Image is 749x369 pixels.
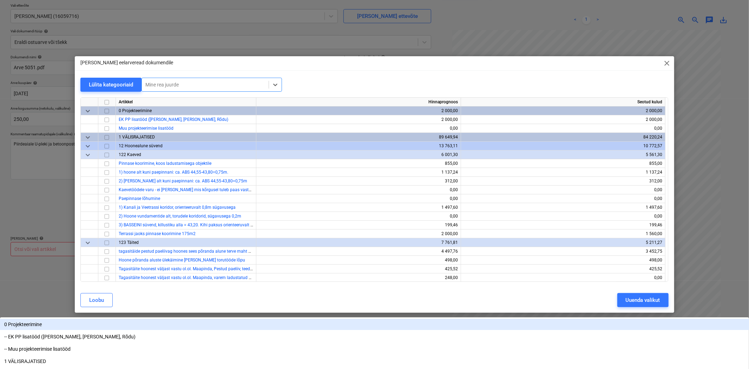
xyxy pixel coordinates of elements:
div: 5 211,27 [464,238,662,247]
div: 3 452,75 [464,247,662,256]
span: close [663,59,671,67]
div: 1 497,60 [464,203,662,212]
div: 425,52 [259,265,458,273]
span: 123 Täited [119,240,139,245]
div: 0,00 [464,194,662,203]
div: 6 001,30 [259,150,458,159]
div: 0,00 [464,124,662,133]
span: EK PP lisatööd (RB trepp, Vahelagi, Rõdu) [119,117,228,122]
div: Uuenda valikut [626,296,660,305]
a: Tagasitäite hoonest väljast vastu ol.ol. Maapinda, Pestud paeliiv, teede laiuses ainult [119,266,278,271]
div: 498,00 [259,256,458,265]
span: keyboard_arrow_down [84,133,92,142]
span: Kaevetöödele varu - ei ole selge mis kõrgusel tuleb paas vastu ja kas limestone topp level has to... [119,187,406,192]
button: Lülita kategooriaid [80,78,142,92]
span: keyboard_arrow_down [84,151,92,159]
a: Terrassi jaoks pinnase koorimine 175m2 [119,231,196,236]
div: Lülita kategooriaid [89,80,133,89]
div: 4 497,76 [259,247,458,256]
a: 1) hoone alt kuni paepinnani: ca. ABS 44,55-43,80=0,75m. [119,170,228,175]
a: 2) [PERSON_NAME] alt kuni paepinnani: ca. ABS 44,55-43,80=0,75m [119,179,247,183]
a: Kaevetöödele varu - ei [PERSON_NAME] mis kõrgusel tuleb paas vastu ja kas limestone [PERSON_NAME]... [119,187,406,192]
a: 1) Kanali ja Veetrassi koridor, orienteeruvalt 0,8m sügavusega [119,205,236,210]
div: 425,52 [464,265,662,273]
div: 5 561,30 [464,150,662,159]
iframe: Chat Widget [714,335,749,369]
div: 248,00 [259,273,458,282]
button: Loobu [80,293,113,307]
div: 498,00 [464,256,662,265]
div: 10 772,57 [464,142,662,150]
span: 12 Hoonealune süvend [119,143,163,148]
button: Uuenda valikut [617,293,669,307]
div: 199,46 [464,221,662,229]
div: 0,00 [259,124,458,133]
span: 0 Projekteerimine [119,108,152,113]
div: 2 000,00 [259,106,458,115]
span: Hoone põranda aluste ülekäimine peale torutööde lõpu [119,258,245,263]
div: 0,00 [464,273,662,282]
span: keyboard_arrow_down [84,142,92,150]
div: 2 000,00 [259,115,458,124]
a: Muu projekteerimise lisatööd [119,126,173,131]
span: keyboard_arrow_down [84,239,92,247]
div: 0,00 [259,194,458,203]
a: Hoone põranda aluste ülekäimine [PERSON_NAME] torutööde lõpu [119,258,245,263]
a: 2) Hoone vundamentide alt, torudele koridorid, sügavusega 0,2m [119,214,241,219]
div: 2 000,00 [464,106,662,115]
div: 1 137,24 [464,168,662,177]
div: Artikkel [116,98,256,106]
div: 1 497,60 [259,203,458,212]
div: Seotud kulud [461,98,665,106]
div: 84 220,24 [464,133,662,142]
span: 122 Kaeved [119,152,141,157]
a: 3) BASSEINI süvend, killustiku alla = 43,20. Kihi paksus orienteeruvalt 0,6m [119,222,260,227]
div: 1 560,00 [464,229,662,238]
a: Paepinnase lõhumine [119,196,160,201]
span: 1 VÄLISRAJATISED [119,135,155,140]
span: 2) BASSEINI alt kuni paepinnani: ca. ABS 44,55-43,80=0,75m [119,179,247,183]
div: Loobu [89,296,104,305]
div: 2 000,00 [259,229,458,238]
div: 7 761,81 [259,238,458,247]
a: Pinnase koorimine, koos ladustamisega objektile [119,161,211,166]
span: keyboard_arrow_down [84,107,92,115]
div: 2 000,00 [464,115,662,124]
div: 0,00 [464,186,662,194]
a: EK PP lisatööd ([PERSON_NAME], [PERSON_NAME], Rõdu) [119,117,228,122]
div: 13 763,11 [259,142,458,150]
p: [PERSON_NAME] eelarveread dokumendile [80,59,173,66]
div: 0,00 [259,212,458,221]
a: tagasitäide pestud paeliivag hoones sees põranda alune terve maht ABS43,7m…44,90m = 1,2m [119,249,299,254]
div: 199,46 [259,221,458,229]
div: 855,00 [464,159,662,168]
div: 1 137,24 [259,168,458,177]
div: 312,00 [259,177,458,186]
div: Hinnaprognoos [256,98,461,106]
div: 0,00 [464,212,662,221]
div: 312,00 [464,177,662,186]
div: 0,00 [259,186,458,194]
div: 89 649,94 [259,133,458,142]
a: Tagasitäite hoonest väljast vastu ol.ol. Maapinda, varem ladustatud pinnas [119,275,262,280]
div: 855,00 [259,159,458,168]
